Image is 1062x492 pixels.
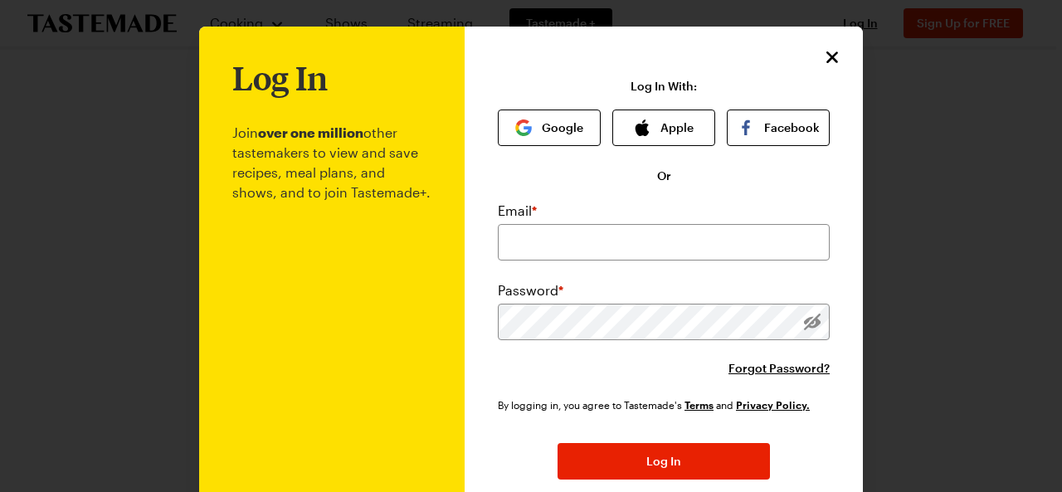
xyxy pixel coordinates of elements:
[498,110,601,146] button: Google
[558,443,770,480] button: Log In
[631,80,697,93] p: Log In With:
[498,280,563,300] label: Password
[498,397,816,413] div: By logging in, you agree to Tastemade's and
[646,453,681,470] span: Log In
[498,201,537,221] label: Email
[727,110,830,146] button: Facebook
[684,397,714,412] a: Tastemade Terms of Service
[612,110,715,146] button: Apple
[258,124,363,140] b: over one million
[232,60,328,96] h1: Log In
[657,168,671,184] span: Or
[821,46,843,68] button: Close
[736,397,810,412] a: Tastemade Privacy Policy
[728,360,830,377] button: Forgot Password?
